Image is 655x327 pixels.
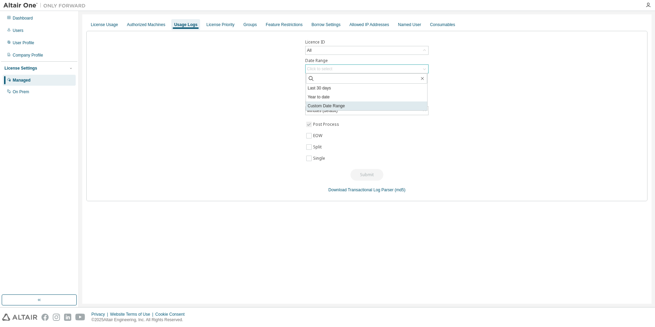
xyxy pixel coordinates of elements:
img: Altair One [3,2,89,9]
div: License Settings [4,65,37,71]
div: All [306,47,312,54]
div: User Profile [13,40,34,46]
div: Groups [244,22,257,27]
div: Privacy [91,312,110,317]
li: Year to date [306,93,427,101]
div: Consumables [430,22,455,27]
li: Custom Date Range [306,101,427,110]
p: © 2025 Altair Engineering, Inc. All Rights Reserved. [91,317,189,323]
div: Named User [398,22,421,27]
button: Submit [350,169,383,181]
img: facebook.svg [41,314,49,321]
div: Feature Restrictions [266,22,302,27]
div: Managed [13,77,30,83]
label: Duration Units [305,100,429,105]
div: Click to select [307,66,332,72]
div: Website Terms of Use [110,312,155,317]
label: Split [313,143,323,151]
label: EOW [313,132,324,140]
img: altair_logo.svg [2,314,37,321]
li: Last 30 days [306,84,427,93]
label: Date Range [305,58,429,63]
div: License Usage [91,22,118,27]
a: Download Transactional Log Parser [329,187,394,192]
div: Click to select [306,65,428,73]
img: linkedin.svg [64,314,71,321]
img: youtube.svg [75,314,85,321]
div: Borrow Settings [311,22,341,27]
div: Dashboard [13,15,33,21]
div: Allowed IP Addresses [349,22,389,27]
label: Post Process [313,120,341,129]
div: Minutes (default) [306,107,428,115]
img: instagram.svg [53,314,60,321]
div: License Priority [206,22,234,27]
div: Minutes (default) [306,107,338,114]
a: (md5) [395,187,405,192]
label: Single [313,154,326,162]
div: All [306,46,428,54]
div: On Prem [13,89,29,95]
div: Cookie Consent [155,312,188,317]
div: Usage Logs [174,22,197,27]
label: Licence ID [305,39,429,45]
div: Users [13,28,23,33]
div: Authorized Machines [127,22,165,27]
div: Company Profile [13,52,43,58]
